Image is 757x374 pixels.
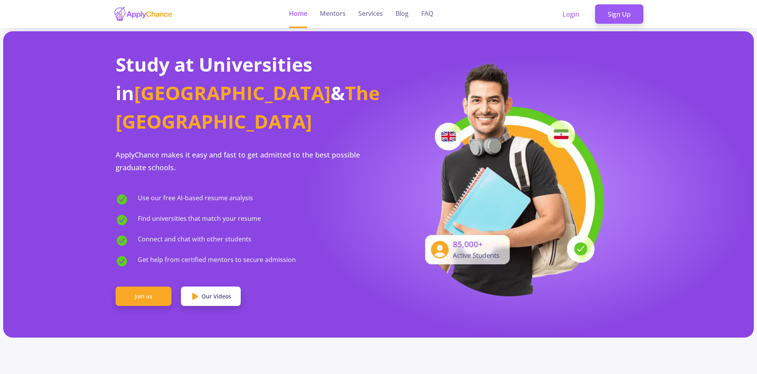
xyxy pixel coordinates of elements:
span: Use our free AI-based resume analysis [138,193,253,206]
span: [GEOGRAPHIC_DATA] [134,80,331,106]
span: ApplyChance makes it easy and fast to get admitted to the best possible graduate schools. [116,150,360,172]
a: Join us [116,287,171,306]
a: Sign Up [595,4,643,24]
a: Login [550,4,592,24]
span: Get help from certified mentors to secure admission [138,255,296,268]
a: Our Videos [181,287,241,306]
img: applychance logo [114,6,173,22]
span: Connect and chat with other students [138,234,251,247]
img: applicant [413,60,607,296]
span: Find universities that match your resume [138,214,261,226]
span: Study at Universities in [116,51,312,106]
span: Our Videos [202,292,231,300]
span: & [331,80,345,106]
